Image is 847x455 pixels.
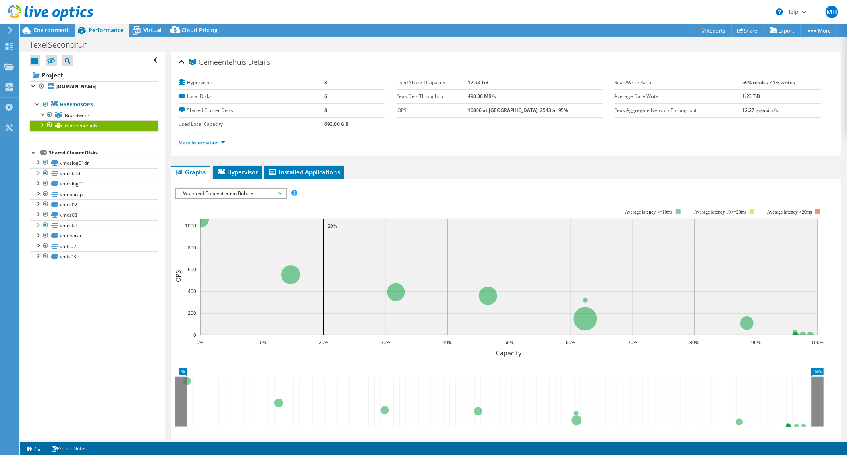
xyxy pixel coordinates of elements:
[30,100,158,110] a: Hypervisors
[442,339,452,346] text: 40%
[628,339,637,346] text: 70%
[397,93,468,100] label: Peak Disk Throughput
[26,40,100,49] h1: TexelSecondrun
[56,83,96,90] b: [DOMAIN_NAME]
[30,158,158,168] a: vmdslog01dr
[188,244,196,251] text: 800
[30,168,158,179] a: vmds01dr
[731,24,764,37] a: Share
[811,339,824,346] text: 100%
[188,310,196,316] text: 200
[174,270,183,284] text: IOPS
[764,24,801,37] a: Export
[468,107,568,114] b: 10806 at [GEOGRAPHIC_DATA], 2543 at 95%
[30,81,158,92] a: [DOMAIN_NAME]
[30,120,158,131] a: Gemeentehuis
[179,93,325,100] label: Local Disks
[49,148,158,158] div: Shared Cluster Disks
[30,210,158,220] a: vmds03
[268,168,340,176] span: Installed Applications
[30,220,158,231] a: vmds01
[188,266,196,273] text: 600
[65,122,97,129] span: Gemeentehuis
[800,24,837,37] a: More
[89,26,123,34] span: Performance
[504,339,514,346] text: 50%
[188,288,196,295] text: 400
[694,24,732,37] a: Reports
[324,93,327,100] b: 6
[625,209,673,215] tspan: Average latency <=10ms
[143,26,162,34] span: Virtual
[751,339,761,346] text: 90%
[21,443,46,453] a: 2
[185,222,196,229] text: 1000
[197,339,203,346] text: 0%
[468,93,496,100] b: 490.30 MB/s
[249,57,270,67] span: Details
[30,179,158,189] a: vmdslog01
[65,112,89,119] span: Brandweer
[30,69,158,81] a: Project
[743,107,778,114] b: 12.27 gigabits/s
[193,332,196,338] text: 0
[46,443,92,453] a: Project Notes
[324,107,327,114] b: 8
[496,349,522,357] text: Capacity
[257,339,267,346] text: 10%
[319,339,328,346] text: 20%
[615,79,743,87] label: Read/Write Ratio
[30,241,158,251] a: vmfs02
[30,199,158,210] a: vmds02
[468,79,488,86] b: 17.93 TiB
[179,79,325,87] label: Hypervisors
[566,339,575,346] text: 60%
[743,93,760,100] b: 1.23 TiB
[175,168,206,176] span: Graphs
[397,79,468,87] label: Used Shared Capacity
[615,106,743,114] label: Peak Aggregate Network Throughput
[743,79,795,86] b: 59% reads / 41% writes
[397,106,468,114] label: IOPS
[381,339,390,346] text: 30%
[181,26,218,34] span: Cloud Pricing
[826,6,838,18] span: MH
[30,231,158,241] a: vmdborat
[615,93,743,100] label: Average Daily Write
[324,121,349,127] b: 693.00 GiB
[179,106,325,114] label: Shared Cluster Disks
[776,8,783,15] svg: \n
[179,120,325,128] label: Used Local Capacity
[324,79,327,86] b: 3
[189,58,247,66] span: Gemeentehuis
[694,209,747,215] tspan: Average latency 10<=20ms
[328,223,337,229] text: 20%
[30,251,158,262] a: vmfs03
[217,168,258,176] span: Hypervisor
[34,26,69,34] span: Environment
[767,209,812,215] text: Average latency >20ms
[30,189,158,199] a: vmdborap
[689,339,699,346] text: 80%
[179,189,282,198] span: Workload Concentration Bubble
[179,139,225,146] a: More Information
[30,110,158,120] a: Brandweer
